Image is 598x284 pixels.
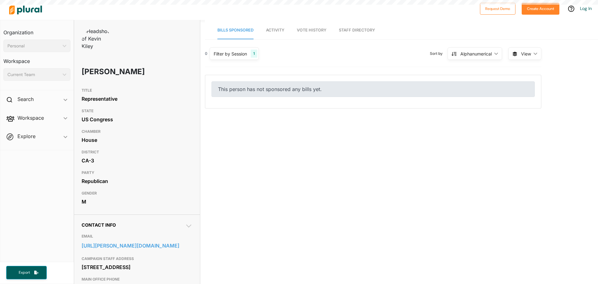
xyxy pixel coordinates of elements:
h3: Workspace [3,52,70,66]
span: Export [14,270,34,275]
button: Create Account [522,3,559,15]
a: Vote History [297,22,326,39]
a: Request Demo [480,5,515,12]
h3: CAMPAIGN STAFF ADDRESS [82,255,192,262]
h3: DISTRICT [82,148,192,156]
a: Bills Sponsored [217,22,254,39]
h1: [PERSON_NAME] [82,62,148,81]
h3: Organization [3,23,70,37]
button: Export [6,266,47,279]
span: Bills Sponsored [217,28,254,32]
h3: MAIN OFFICE PHONE [82,276,192,283]
div: Republican [82,176,192,186]
div: CA-3 [82,156,192,165]
h3: STATE [82,107,192,115]
button: Request Demo [480,3,515,15]
img: Headshot of Kevin Kiley [82,27,113,50]
div: 0 [205,51,207,56]
div: House [82,135,192,145]
a: Log In [580,6,592,11]
div: Personal [7,43,60,49]
h3: CHAMBER [82,128,192,135]
div: This person has not sponsored any bills yet. [211,81,535,97]
div: Filter by Session [214,51,247,57]
div: M [82,197,192,206]
h3: GENDER [82,190,192,197]
div: Alphanumerical [460,51,492,57]
h3: EMAIL [82,233,192,240]
div: Representative [82,94,192,103]
div: Current Team [7,71,60,78]
a: Create Account [522,5,559,12]
a: Activity [266,22,284,39]
span: Contact Info [82,222,116,228]
div: [STREET_ADDRESS] [82,262,192,272]
h3: TITLE [82,87,192,94]
a: Staff Directory [339,22,375,39]
div: 1 [251,50,257,58]
span: Vote History [297,28,326,32]
h3: PARTY [82,169,192,176]
div: US Congress [82,115,192,124]
span: View [521,51,531,57]
h2: Search [17,96,34,103]
a: [URL][PERSON_NAME][DOMAIN_NAME] [82,241,192,250]
span: Activity [266,28,284,32]
span: Sort by [430,51,448,56]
